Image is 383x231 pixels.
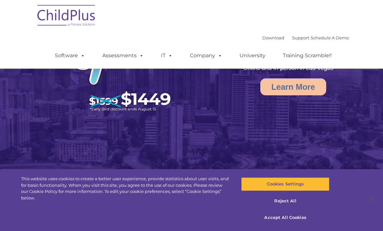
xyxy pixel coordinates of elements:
[233,49,272,62] a: University
[292,35,309,40] a: Support
[21,176,230,201] div: This website uses cookies to create a better user experience, provide statistics about user visit...
[183,49,229,62] a: Company
[276,49,338,62] a: Training Scramble!!
[241,177,329,191] button: Cookies Settings
[262,35,284,40] a: Download
[34,0,99,33] img: ChildPlus by Procare Solutions
[241,194,329,208] button: Reject All
[48,49,92,62] a: Software
[241,211,329,224] button: Accept All Cookies
[96,49,150,62] a: Assessments
[260,78,326,95] a: Learn More
[311,35,349,40] a: Schedule A Demo
[262,35,349,40] font: |
[154,49,179,62] a: IT
[365,192,380,207] button: Close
